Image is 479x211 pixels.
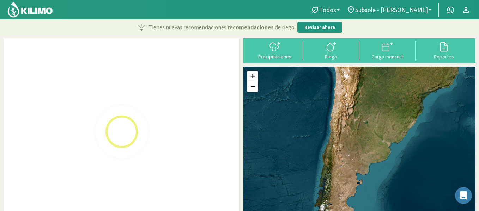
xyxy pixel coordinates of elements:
button: Revisar ahora [297,22,342,33]
button: Carga mensual [359,41,416,60]
div: Reportes [418,54,470,59]
span: Subsole - [PERSON_NAME] [355,6,428,13]
div: Riego [305,54,357,59]
div: Open Intercom Messenger [455,187,472,204]
img: Loading... [86,97,157,167]
div: Precipitaciones [249,54,301,59]
p: Tienes nuevas recomendaciones [148,23,295,31]
button: Precipitaciones [247,41,303,60]
a: Zoom out [247,81,258,92]
div: Carga mensual [362,54,414,59]
img: Kilimo [7,1,53,18]
p: Revisar ahora [304,24,335,31]
span: de riego [275,23,295,31]
span: Todos [319,6,336,13]
a: Zoom in [247,71,258,81]
span: recomendaciones [228,23,274,31]
button: Riego [303,41,359,60]
button: Reportes [416,41,472,60]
